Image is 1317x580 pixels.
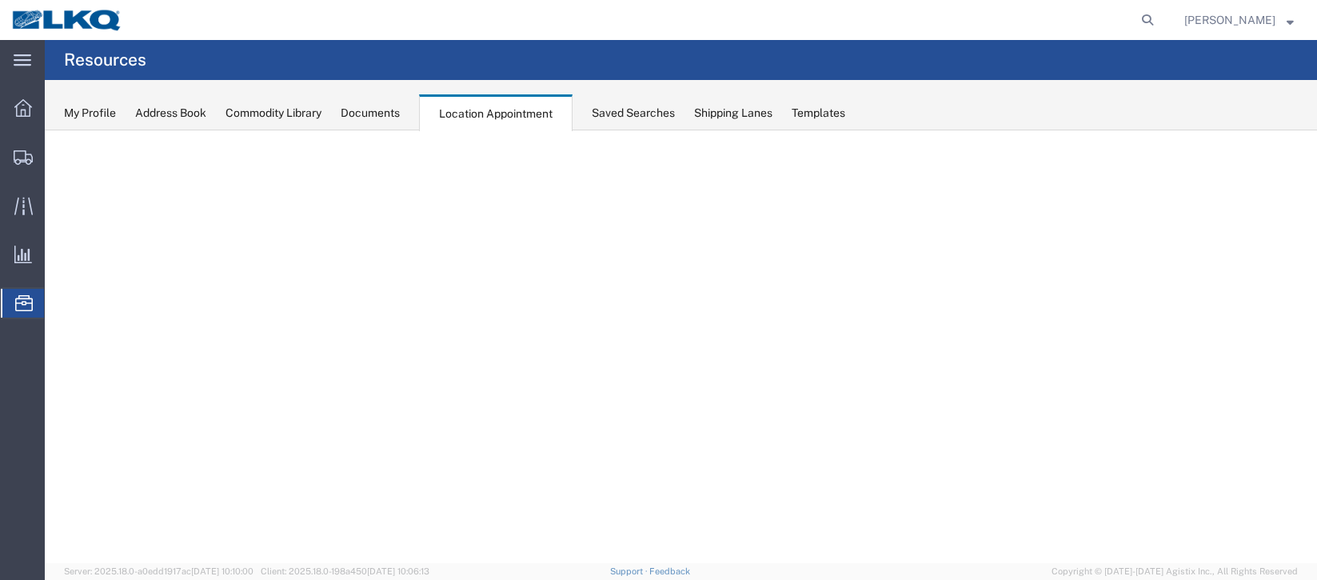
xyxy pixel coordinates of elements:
h4: Resources [64,40,146,80]
a: Feedback [649,566,690,576]
span: Server: 2025.18.0-a0edd1917ac [64,566,253,576]
span: Copyright © [DATE]-[DATE] Agistix Inc., All Rights Reserved [1052,565,1298,578]
span: [DATE] 10:10:00 [191,566,253,576]
div: Shipping Lanes [694,105,772,122]
img: logo [11,8,123,32]
a: Support [610,566,650,576]
button: [PERSON_NAME] [1183,10,1295,30]
span: Christopher Sanchez [1184,11,1275,29]
div: Location Appointment [419,94,573,131]
div: My Profile [64,105,116,122]
div: Templates [792,105,845,122]
div: Commodity Library [225,105,321,122]
span: Client: 2025.18.0-198a450 [261,566,429,576]
iframe: FS Legacy Container [45,130,1317,563]
span: [DATE] 10:06:13 [367,566,429,576]
div: Address Book [135,105,206,122]
div: Documents [341,105,400,122]
div: Saved Searches [592,105,675,122]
